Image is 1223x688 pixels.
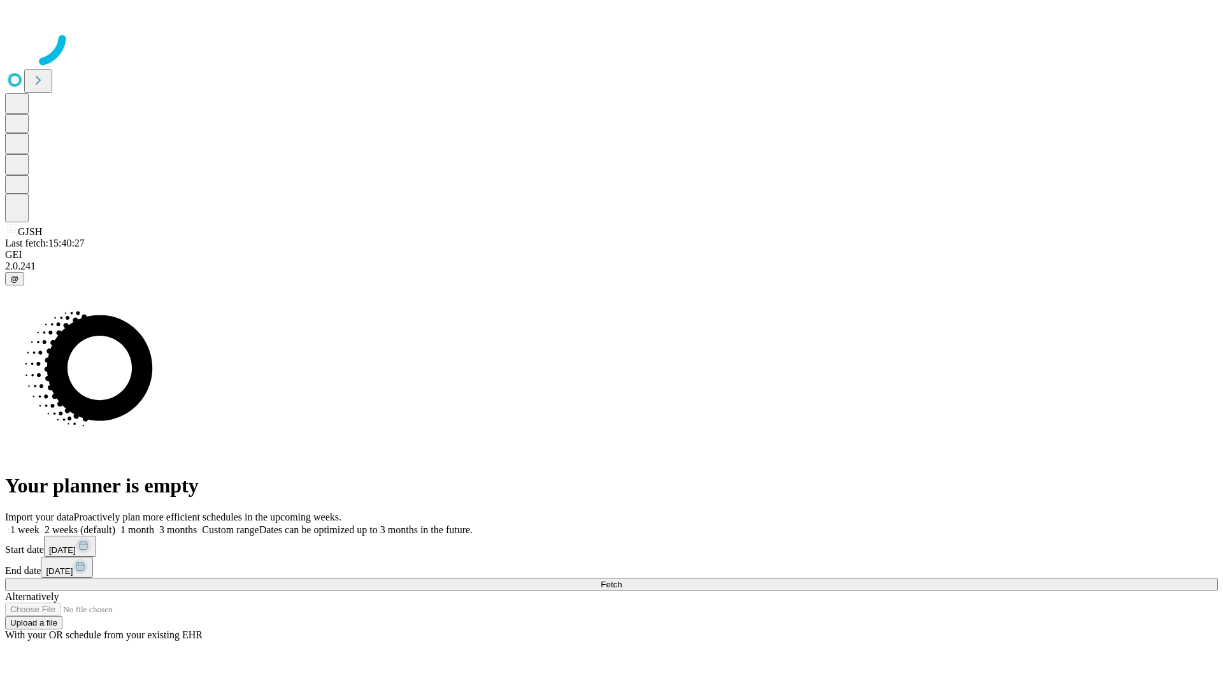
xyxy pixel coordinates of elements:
[159,524,197,535] span: 3 months
[120,524,154,535] span: 1 month
[5,629,203,640] span: With your OR schedule from your existing EHR
[74,512,341,522] span: Proactively plan more efficient schedules in the upcoming weeks.
[601,580,622,589] span: Fetch
[5,578,1218,591] button: Fetch
[45,524,115,535] span: 2 weeks (default)
[5,512,74,522] span: Import your data
[259,524,473,535] span: Dates can be optimized up to 3 months in the future.
[41,557,93,578] button: [DATE]
[5,261,1218,272] div: 2.0.241
[5,474,1218,498] h1: Your planner is empty
[46,566,73,576] span: [DATE]
[5,238,85,248] span: Last fetch: 15:40:27
[202,524,259,535] span: Custom range
[5,272,24,285] button: @
[10,274,19,283] span: @
[5,557,1218,578] div: End date
[10,524,39,535] span: 1 week
[5,591,59,602] span: Alternatively
[5,536,1218,557] div: Start date
[18,226,42,237] span: GJSH
[49,545,76,555] span: [DATE]
[5,249,1218,261] div: GEI
[44,536,96,557] button: [DATE]
[5,616,62,629] button: Upload a file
